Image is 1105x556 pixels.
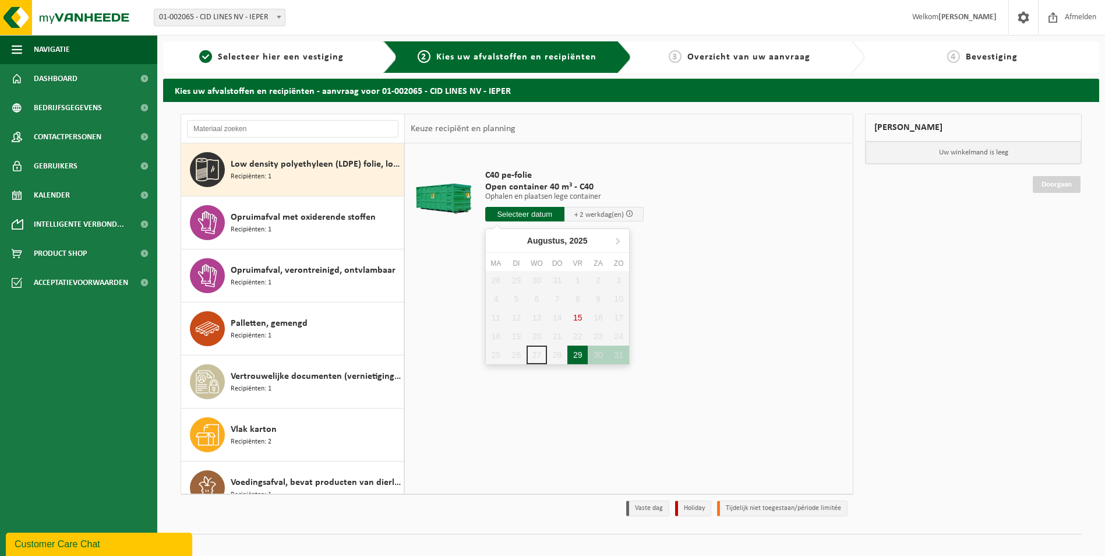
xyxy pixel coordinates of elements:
iframe: chat widget [6,530,195,556]
div: 29 [567,346,588,364]
input: Materiaal zoeken [187,120,398,138]
span: Bedrijfsgegevens [34,93,102,122]
span: Bevestiging [966,52,1018,62]
span: Recipiënten: 2 [231,437,271,448]
span: 01-002065 - CID LINES NV - IEPER [154,9,285,26]
li: Tijdelijk niet toegestaan/période limitée [717,501,848,516]
span: Contactpersonen [34,122,101,152]
span: Vlak karton [231,423,277,437]
span: Opruimafval met oxiderende stoffen [231,210,376,224]
span: Kalender [34,181,70,210]
div: za [588,258,608,269]
a: Doorgaan [1033,176,1081,193]
div: do [547,258,567,269]
li: Vaste dag [626,501,669,516]
span: Low density polyethyleen (LDPE) folie, los, naturel [231,157,401,171]
span: Recipiënten: 1 [231,490,271,501]
span: Dashboard [34,64,77,93]
i: 2025 [569,237,587,245]
p: Ophalen en plaatsen lege container [485,193,644,201]
span: Kies uw afvalstoffen en recipiënten [436,52,596,62]
button: Opruimafval met oxiderende stoffen Recipiënten: 1 [181,196,404,249]
div: ma [486,258,506,269]
span: Vertrouwelijke documenten (vernietiging - recyclage) [231,370,401,383]
button: Vlak karton Recipiënten: 2 [181,409,404,462]
button: Opruimafval, verontreinigd, ontvlambaar Recipiënten: 1 [181,249,404,302]
span: Product Shop [34,239,87,268]
button: Voedingsafval, bevat producten van dierlijke oorsprong, onverpakt, categorie 3 Recipiënten: 1 [181,462,404,514]
div: [PERSON_NAME] [865,114,1082,142]
p: Uw winkelmand is leeg [866,142,1081,164]
span: C40 pe-folie [485,170,644,181]
span: Gebruikers [34,152,77,181]
div: zo [609,258,629,269]
button: Low density polyethyleen (LDPE) folie, los, naturel Recipiënten: 1 [181,143,404,196]
div: vr [567,258,588,269]
span: Open container 40 m³ - C40 [485,181,644,193]
div: wo [527,258,547,269]
a: 1Selecteer hier een vestiging [169,50,374,64]
span: Acceptatievoorwaarden [34,268,128,297]
span: 2 [418,50,430,63]
input: Selecteer datum [485,207,564,221]
span: Recipiënten: 1 [231,383,271,395]
span: 1 [199,50,212,63]
span: 4 [947,50,960,63]
li: Holiday [675,501,711,516]
strong: [PERSON_NAME] [938,13,997,22]
span: Voedingsafval, bevat producten van dierlijke oorsprong, onverpakt, categorie 3 [231,476,401,490]
div: Augustus, [523,231,592,250]
button: Vertrouwelijke documenten (vernietiging - recyclage) Recipiënten: 1 [181,356,404,409]
span: Recipiënten: 1 [231,330,271,342]
span: Recipiënten: 1 [231,224,271,235]
span: 3 [669,50,682,63]
span: Selecteer hier een vestiging [218,52,344,62]
h2: Kies uw afvalstoffen en recipiënten - aanvraag voor 01-002065 - CID LINES NV - IEPER [163,79,1099,101]
span: Palletten, gemengd [231,316,308,330]
div: di [506,258,527,269]
span: Opruimafval, verontreinigd, ontvlambaar [231,263,396,277]
span: Overzicht van uw aanvraag [687,52,810,62]
button: Palletten, gemengd Recipiënten: 1 [181,302,404,356]
span: + 2 werkdag(en) [574,211,624,219]
div: Keuze recipiënt en planning [405,114,521,143]
span: Recipiënten: 1 [231,277,271,288]
span: Navigatie [34,35,70,64]
span: Intelligente verbond... [34,210,124,239]
span: Recipiënten: 1 [231,171,271,182]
